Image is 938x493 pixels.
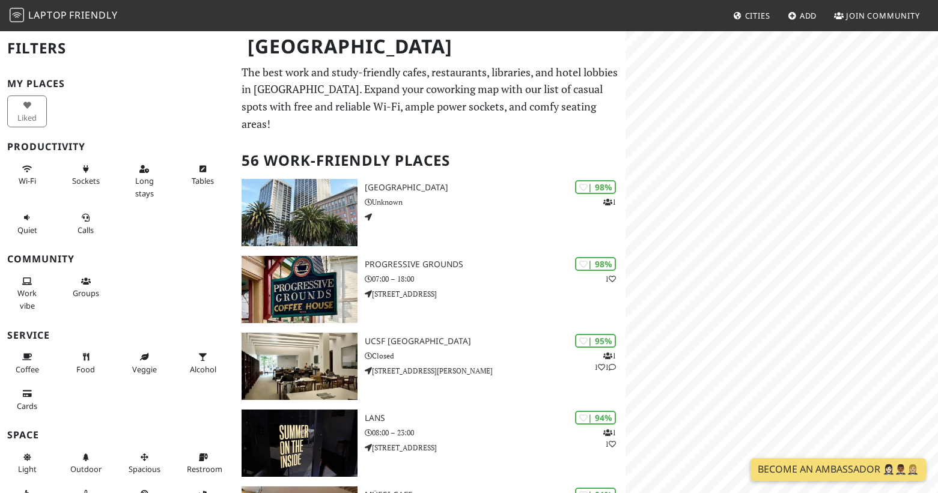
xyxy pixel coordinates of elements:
button: Wi-Fi [7,159,47,191]
p: [STREET_ADDRESS] [365,288,626,300]
p: [STREET_ADDRESS] [365,442,626,453]
button: Work vibe [7,271,47,315]
button: Spacious [124,447,164,479]
button: Quiet [7,208,47,240]
a: Join Community [829,5,925,26]
span: Video/audio calls [78,225,94,235]
button: Outdoor [66,447,106,479]
h3: Service [7,330,227,341]
p: 1 [603,196,616,208]
div: | 98% [575,257,616,271]
span: Spacious [129,464,160,474]
h2: 56 Work-Friendly Places [242,142,618,179]
a: One Market Plaza | 98% 1 [GEOGRAPHIC_DATA] Unknown [234,179,625,246]
span: Work-friendly tables [192,175,214,186]
button: Groups [66,271,106,303]
h3: Productivity [7,141,227,153]
button: Coffee [7,347,47,379]
span: Food [76,364,95,375]
span: Add [800,10,817,21]
a: Add [783,5,822,26]
h3: Community [7,253,227,265]
span: Power sockets [72,175,100,186]
img: UCSF Mission Bay FAMRI Library [242,333,358,400]
img: Progressive Grounds [242,256,358,323]
button: Calls [66,208,106,240]
span: Friendly [69,8,117,22]
p: 08:00 – 23:00 [365,427,626,438]
button: Tables [183,159,223,191]
img: LaptopFriendly [10,8,24,22]
span: Alcohol [190,364,216,375]
button: Light [7,447,47,479]
span: Natural light [18,464,37,474]
div: | 95% [575,334,616,348]
button: Alcohol [183,347,223,379]
span: Coffee [16,364,39,375]
span: Credit cards [17,401,37,411]
a: Cities [728,5,775,26]
button: Sockets [66,159,106,191]
a: Progressive Grounds | 98% 1 Progressive Grounds 07:00 – 18:00 [STREET_ADDRESS] [234,256,625,323]
h3: Progressive Grounds [365,259,626,270]
span: Outdoor area [70,464,102,474]
h1: [GEOGRAPHIC_DATA] [238,30,623,63]
span: Long stays [135,175,154,198]
p: 1 [605,273,616,285]
span: Cities [745,10,770,21]
a: UCSF Mission Bay FAMRI Library | 95% 111 UCSF [GEOGRAPHIC_DATA] Closed [STREET_ADDRESS][PERSON_NAME] [234,333,625,400]
p: 07:00 – 18:00 [365,273,626,285]
a: LaptopFriendly LaptopFriendly [10,5,118,26]
div: | 98% [575,180,616,194]
button: Veggie [124,347,164,379]
button: Cards [7,384,47,416]
span: Laptop [28,8,67,22]
p: Unknown [365,196,626,208]
span: Quiet [17,225,37,235]
img: LANS [242,410,358,477]
span: Restroom [187,464,222,474]
span: Stable Wi-Fi [19,175,36,186]
a: Become an Ambassador 🤵🏻‍♀️🤵🏾‍♂️🤵🏼‍♀️ [751,458,926,481]
p: Closed [365,350,626,361]
button: Restroom [183,447,223,479]
span: Veggie [132,364,157,375]
button: Food [66,347,106,379]
p: 1 1 1 [594,350,616,373]
span: Group tables [73,288,99,298]
h2: Filters [7,30,227,67]
div: | 94% [575,411,616,425]
p: [STREET_ADDRESS][PERSON_NAME] [365,365,626,377]
h3: Space [7,429,227,441]
h3: [GEOGRAPHIC_DATA] [365,183,626,193]
h3: UCSF [GEOGRAPHIC_DATA] [365,336,626,346]
span: People working [17,288,37,310]
p: 1 1 [603,427,616,450]
p: The best work and study-friendly cafes, restaurants, libraries, and hotel lobbies in [GEOGRAPHIC_... [242,64,618,133]
h3: My Places [7,78,227,89]
img: One Market Plaza [242,179,358,246]
button: Long stays [124,159,164,203]
span: Join Community [846,10,920,21]
h3: LANS [365,413,626,423]
a: LANS | 94% 11 LANS 08:00 – 23:00 [STREET_ADDRESS] [234,410,625,477]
